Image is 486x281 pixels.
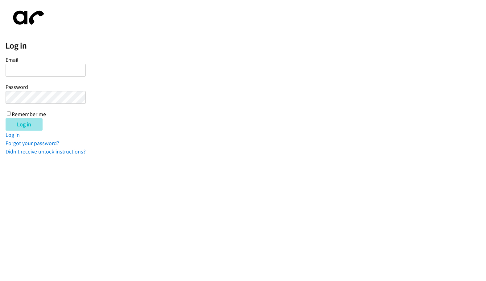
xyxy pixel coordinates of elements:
h2: Log in [6,40,486,51]
label: Email [6,56,19,63]
label: Remember me [12,111,46,118]
a: Log in [6,131,20,138]
img: aphone-8a226864a2ddd6a5e75d1ebefc011f4aa8f32683c2d82f3fb0802fe031f96514.svg [6,6,49,30]
a: Didn't receive unlock instructions? [6,148,86,155]
a: Forgot your password? [6,140,59,147]
label: Password [6,83,28,90]
input: Log in [6,118,43,131]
